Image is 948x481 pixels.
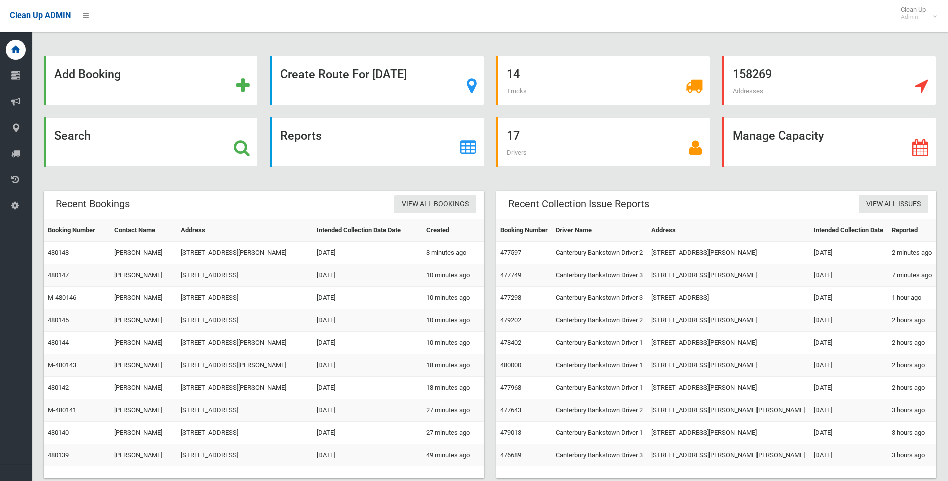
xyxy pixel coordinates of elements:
td: 49 minutes ago [422,444,484,467]
a: Search [44,117,258,167]
a: M-480141 [48,406,76,414]
td: [STREET_ADDRESS] [177,422,312,444]
td: [STREET_ADDRESS][PERSON_NAME] [647,309,810,332]
span: Addresses [733,87,763,95]
header: Recent Collection Issue Reports [496,194,661,214]
a: 478402 [500,339,521,346]
a: View All Issues [859,195,928,214]
td: Canterbury Bankstown Driver 3 [552,287,647,309]
td: 27 minutes ago [422,422,484,444]
td: [DATE] [313,399,423,422]
td: Canterbury Bankstown Driver 2 [552,399,647,422]
td: 8 minutes ago [422,242,484,264]
td: Canterbury Bankstown Driver 1 [552,332,647,354]
td: [STREET_ADDRESS][PERSON_NAME] [647,264,810,287]
th: Address [647,219,810,242]
td: 2 hours ago [888,332,936,354]
th: Reported [888,219,936,242]
td: [STREET_ADDRESS][PERSON_NAME] [647,377,810,399]
strong: Manage Capacity [733,129,824,143]
td: [STREET_ADDRESS][PERSON_NAME] [647,422,810,444]
a: 14 Trucks [496,56,710,105]
a: Add Booking [44,56,258,105]
td: [DATE] [313,444,423,467]
a: 477597 [500,249,521,256]
a: 479013 [500,429,521,436]
td: Canterbury Bankstown Driver 3 [552,264,647,287]
a: 476689 [500,451,521,459]
td: [STREET_ADDRESS][PERSON_NAME][PERSON_NAME] [647,399,810,422]
td: [STREET_ADDRESS][PERSON_NAME] [177,332,312,354]
td: 3 hours ago [888,444,936,467]
td: [DATE] [313,309,423,332]
strong: Reports [280,129,322,143]
td: 2 minutes ago [888,242,936,264]
td: [PERSON_NAME] [110,332,177,354]
a: 480145 [48,316,69,324]
a: Create Route For [DATE] [270,56,484,105]
td: [STREET_ADDRESS][PERSON_NAME] [647,332,810,354]
td: [STREET_ADDRESS][PERSON_NAME] [177,242,312,264]
td: [DATE] [810,377,888,399]
td: [DATE] [313,354,423,377]
a: M-480143 [48,361,76,369]
td: [PERSON_NAME] [110,354,177,377]
td: [DATE] [810,332,888,354]
td: 3 hours ago [888,399,936,422]
td: 10 minutes ago [422,309,484,332]
header: Recent Bookings [44,194,142,214]
td: 18 minutes ago [422,377,484,399]
a: 480140 [48,429,69,436]
a: 477749 [500,271,521,279]
a: 477643 [500,406,521,414]
td: [STREET_ADDRESS] [177,444,312,467]
td: Canterbury Bankstown Driver 1 [552,354,647,377]
a: Manage Capacity [722,117,936,167]
strong: Add Booking [54,67,121,81]
td: 2 hours ago [888,377,936,399]
a: 477968 [500,384,521,391]
th: Contact Name [110,219,177,242]
td: [STREET_ADDRESS] [177,287,312,309]
a: 480142 [48,384,69,391]
td: [DATE] [810,264,888,287]
td: 2 hours ago [888,354,936,377]
a: Reports [270,117,484,167]
td: 27 minutes ago [422,399,484,422]
td: [DATE] [313,377,423,399]
td: [STREET_ADDRESS][PERSON_NAME] [647,354,810,377]
a: 479202 [500,316,521,324]
a: 480147 [48,271,69,279]
a: 17 Drivers [496,117,710,167]
td: [STREET_ADDRESS][PERSON_NAME][PERSON_NAME] [647,444,810,467]
td: 10 minutes ago [422,332,484,354]
td: [STREET_ADDRESS] [177,399,312,422]
th: Intended Collection Date Date [313,219,423,242]
td: [DATE] [313,242,423,264]
td: [STREET_ADDRESS] [647,287,810,309]
td: [STREET_ADDRESS][PERSON_NAME] [177,377,312,399]
span: Clean Up [896,6,936,21]
td: 18 minutes ago [422,354,484,377]
a: 477298 [500,294,521,301]
td: 7 minutes ago [888,264,936,287]
span: Drivers [507,149,527,156]
a: M-480146 [48,294,76,301]
td: [DATE] [810,422,888,444]
th: Booking Number [496,219,552,242]
td: [DATE] [810,444,888,467]
td: Canterbury Bankstown Driver 2 [552,309,647,332]
td: Canterbury Bankstown Driver 2 [552,242,647,264]
td: [DATE] [810,399,888,422]
a: 480000 [500,361,521,369]
td: Canterbury Bankstown Driver 1 [552,377,647,399]
span: Trucks [507,87,527,95]
td: 2 hours ago [888,309,936,332]
small: Admin [901,13,926,21]
td: [STREET_ADDRESS][PERSON_NAME] [647,242,810,264]
strong: Search [54,129,91,143]
th: Intended Collection Date [810,219,888,242]
td: 10 minutes ago [422,264,484,287]
td: [DATE] [810,287,888,309]
td: [DATE] [313,264,423,287]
